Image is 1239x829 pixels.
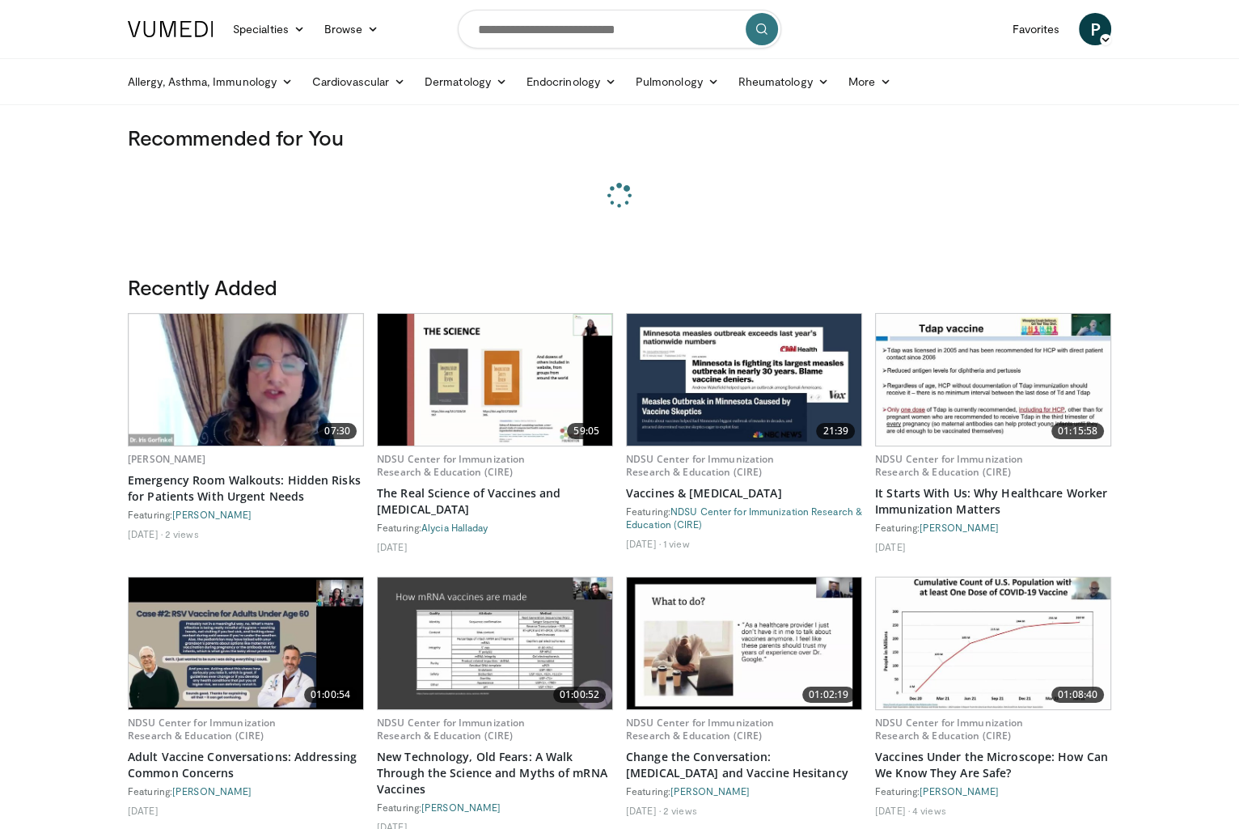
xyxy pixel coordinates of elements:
[128,452,206,466] a: [PERSON_NAME]
[415,66,517,98] a: Dermatology
[627,577,861,709] a: 01:02:19
[875,785,1111,797] div: Featuring:
[627,314,861,446] img: 7fc66f18-c74b-433b-8d81-9c11bbb2e0cb.620x360_q85_upscale.jpg
[875,540,906,553] li: [DATE]
[129,314,363,446] a: 07:30
[128,785,364,797] div: Featuring:
[876,314,1110,446] a: 01:15:58
[377,716,525,742] a: NDSU Center for Immunization Research & Education (CIRE)
[1002,13,1069,45] a: Favorites
[839,66,901,98] a: More
[128,527,163,540] li: [DATE]
[421,802,501,813] a: [PERSON_NAME]
[626,537,661,550] li: [DATE]
[1079,13,1111,45] a: P
[377,801,613,814] div: Featuring:
[670,785,750,797] a: [PERSON_NAME]
[626,749,862,781] a: Change the Conversation: [MEDICAL_DATA] and Vaccine Hesitancy
[118,66,302,98] a: Allergy, Asthma, Immunology
[875,485,1111,518] a: It Starts With Us: Why Healthcare Worker Immunization Matters
[128,472,364,505] a: Emergency Room Walkouts: Hidden Risks for Patients With Urgent Needs
[377,540,408,553] li: [DATE]
[875,749,1111,781] a: Vaccines Under the Microscope: How Can We Know They Are Safe?
[128,716,276,742] a: NDSU Center for Immunization Research & Education (CIRE)
[172,509,252,520] a: [PERSON_NAME]
[129,577,363,709] a: 01:00:54
[128,804,159,817] li: [DATE]
[378,314,612,446] img: e2b122e9-5f1d-4ca7-aaca-31f7067196eb.620x360_q85_upscale.jpg
[626,452,774,479] a: NDSU Center for Immunization Research & Education (CIRE)
[626,716,774,742] a: NDSU Center for Immunization Research & Education (CIRE)
[128,125,1111,150] h3: Recommended for You
[876,577,1110,709] a: 01:08:40
[627,577,861,709] img: 2bc20664-0242-4722-8b76-8e9d94cb5da0.620x360_q85_upscale.jpg
[172,785,252,797] a: [PERSON_NAME]
[377,521,613,534] div: Featuring:
[920,785,999,797] a: [PERSON_NAME]
[553,687,606,703] span: 01:00:52
[128,21,214,37] img: VuMedi Logo
[1051,687,1104,703] span: 01:08:40
[129,577,363,709] img: 3a87b55b-d24e-4a04-b9c9-b54c4edb5528.620x360_q85_upscale.jpg
[876,314,1110,446] img: 2aece2f6-28e3-4d60-ab7a-295fa75636d9.620x360_q85_upscale.jpg
[626,785,862,797] div: Featuring:
[1051,423,1104,439] span: 01:15:58
[802,687,855,703] span: 01:02:19
[567,423,606,439] span: 59:05
[165,527,199,540] li: 2 views
[421,522,488,533] a: Alycia Halladay
[377,749,613,797] a: New Technology, Old Fears: A Walk Through the Science and Myths of mRNA Vaccines
[315,13,389,45] a: Browse
[875,804,910,817] li: [DATE]
[627,314,861,446] a: 21:39
[816,423,855,439] span: 21:39
[458,10,781,49] input: Search topics, interventions
[378,577,612,709] a: 01:00:52
[912,804,946,817] li: 4 views
[128,749,364,781] a: Adult Vaccine Conversations: Addressing Common Concerns
[875,521,1111,534] div: Featuring:
[920,522,999,533] a: [PERSON_NAME]
[517,66,626,98] a: Endocrinology
[377,452,525,479] a: NDSU Center for Immunization Research & Education (CIRE)
[729,66,839,98] a: Rheumatology
[378,314,612,446] a: 59:05
[129,314,363,446] img: d1d3d44d-0dab-4c2d-80d0-d81517b40b1b.620x360_q85_upscale.jpg
[663,804,697,817] li: 2 views
[875,716,1023,742] a: NDSU Center for Immunization Research & Education (CIRE)
[626,804,661,817] li: [DATE]
[626,505,862,531] div: Featuring:
[663,537,690,550] li: 1 view
[223,13,315,45] a: Specialties
[875,452,1023,479] a: NDSU Center for Immunization Research & Education (CIRE)
[304,687,357,703] span: 01:00:54
[377,485,613,518] a: The Real Science of Vaccines and [MEDICAL_DATA]
[876,577,1110,709] img: 9bcb40c0-ddd0-4e3f-8100-3f3961e5857a.620x360_q85_upscale.jpg
[302,66,415,98] a: Cardiovascular
[378,577,612,709] img: 7eed0653-1ff3-4225-95ca-ab5e1d7b9dcb.620x360_q85_upscale.jpg
[128,508,364,521] div: Featuring:
[626,485,862,501] a: Vaccines & [MEDICAL_DATA]
[626,505,862,530] a: NDSU Center for Immunization Research & Education (CIRE)
[626,66,729,98] a: Pulmonology
[318,423,357,439] span: 07:30
[128,274,1111,300] h3: Recently Added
